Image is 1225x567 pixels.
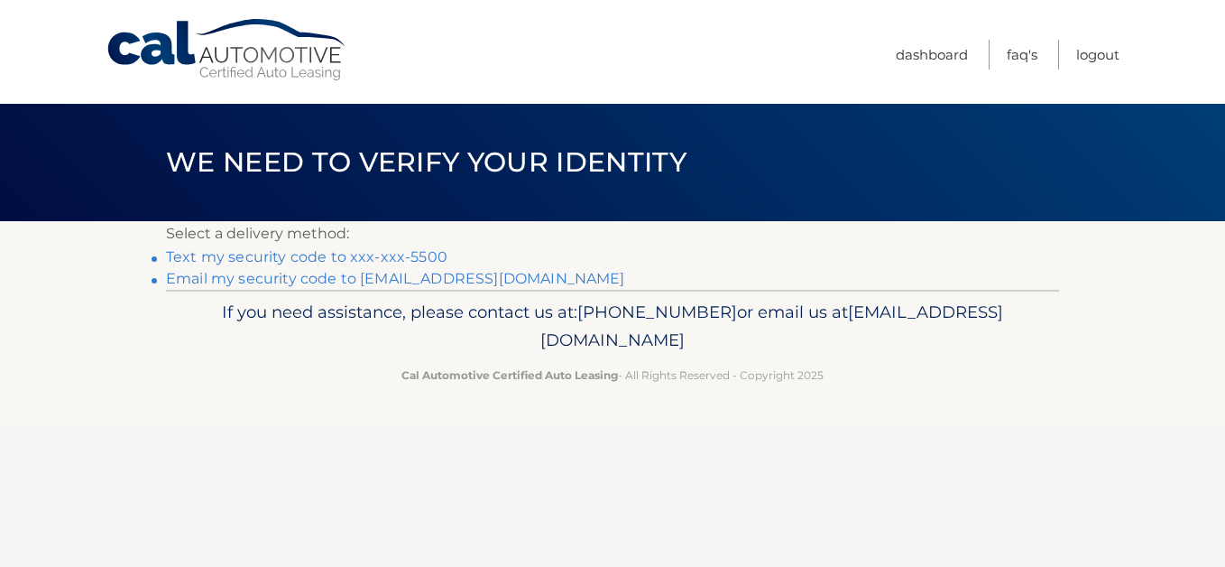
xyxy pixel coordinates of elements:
a: Dashboard [896,40,968,70]
a: Text my security code to xxx-xxx-5500 [166,248,447,265]
p: - All Rights Reserved - Copyright 2025 [178,366,1047,385]
a: Email my security code to [EMAIL_ADDRESS][DOMAIN_NAME] [166,270,625,287]
span: We need to verify your identity [166,145,686,179]
a: Cal Automotive [106,18,349,82]
p: Select a delivery method: [166,221,1059,246]
p: If you need assistance, please contact us at: or email us at [178,298,1047,356]
span: [PHONE_NUMBER] [577,302,737,322]
strong: Cal Automotive Certified Auto Leasing [401,368,618,382]
a: FAQ's [1007,40,1037,70]
a: Logout [1076,40,1119,70]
